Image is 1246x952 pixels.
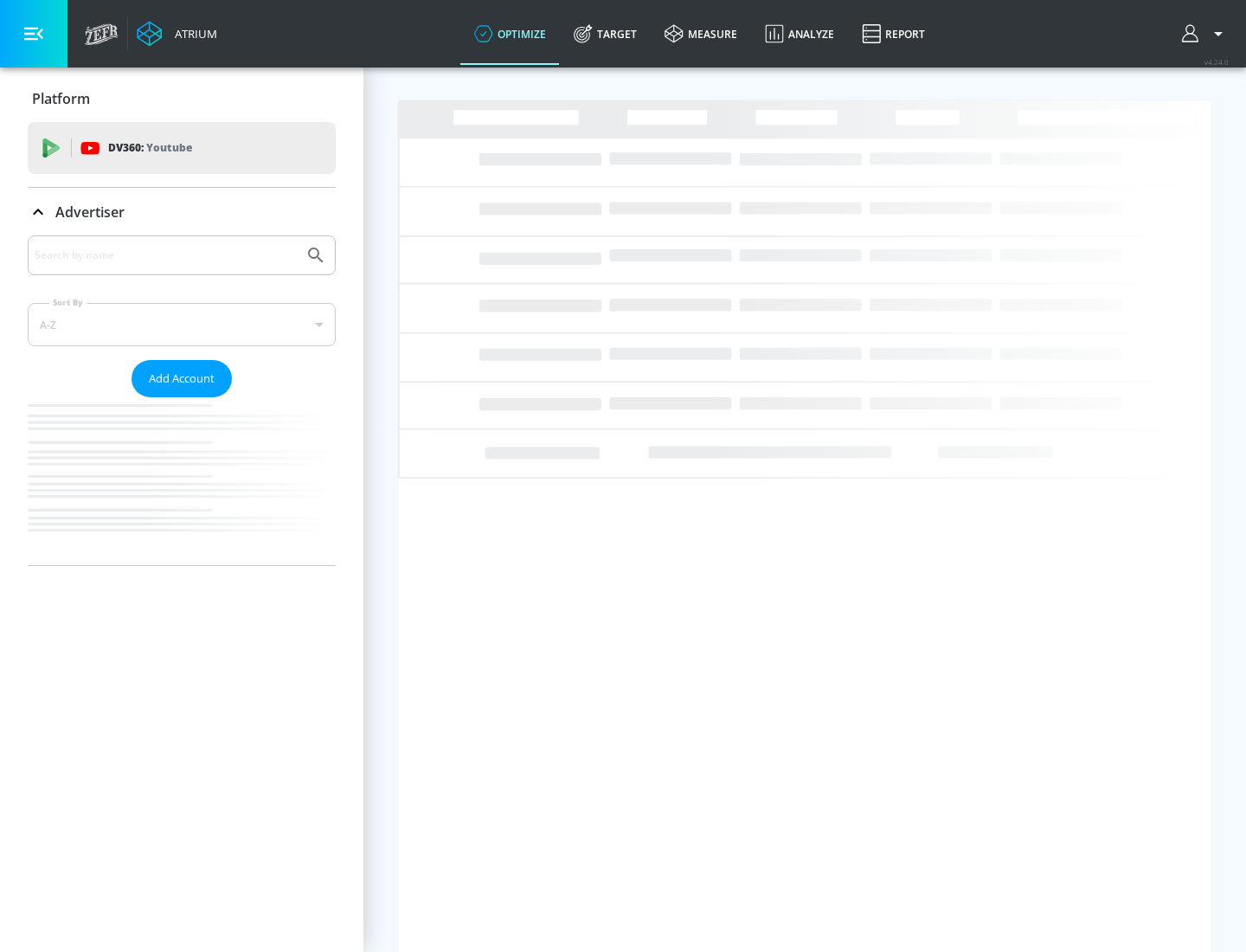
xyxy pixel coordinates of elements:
[751,3,848,65] a: Analyze
[848,3,939,65] a: Report
[460,3,560,65] a: optimize
[32,89,90,108] p: Platform
[146,138,192,157] p: Youtube
[55,203,125,222] p: Advertiser
[49,297,87,308] label: Sort By
[137,21,217,47] a: Atrium
[560,3,651,65] a: Target
[28,303,336,346] div: A-Z
[28,397,336,565] nav: list of Advertiser
[28,74,336,123] div: Platform
[149,369,215,389] span: Add Account
[168,26,217,42] div: Atrium
[108,138,192,158] p: DV360:
[35,244,297,267] input: Search by name
[28,235,336,565] div: Advertiser
[1204,57,1229,67] span: v 4.24.0
[132,360,232,397] button: Add Account
[651,3,751,65] a: measure
[28,188,336,236] div: Advertiser
[28,122,336,174] div: DV360: Youtube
